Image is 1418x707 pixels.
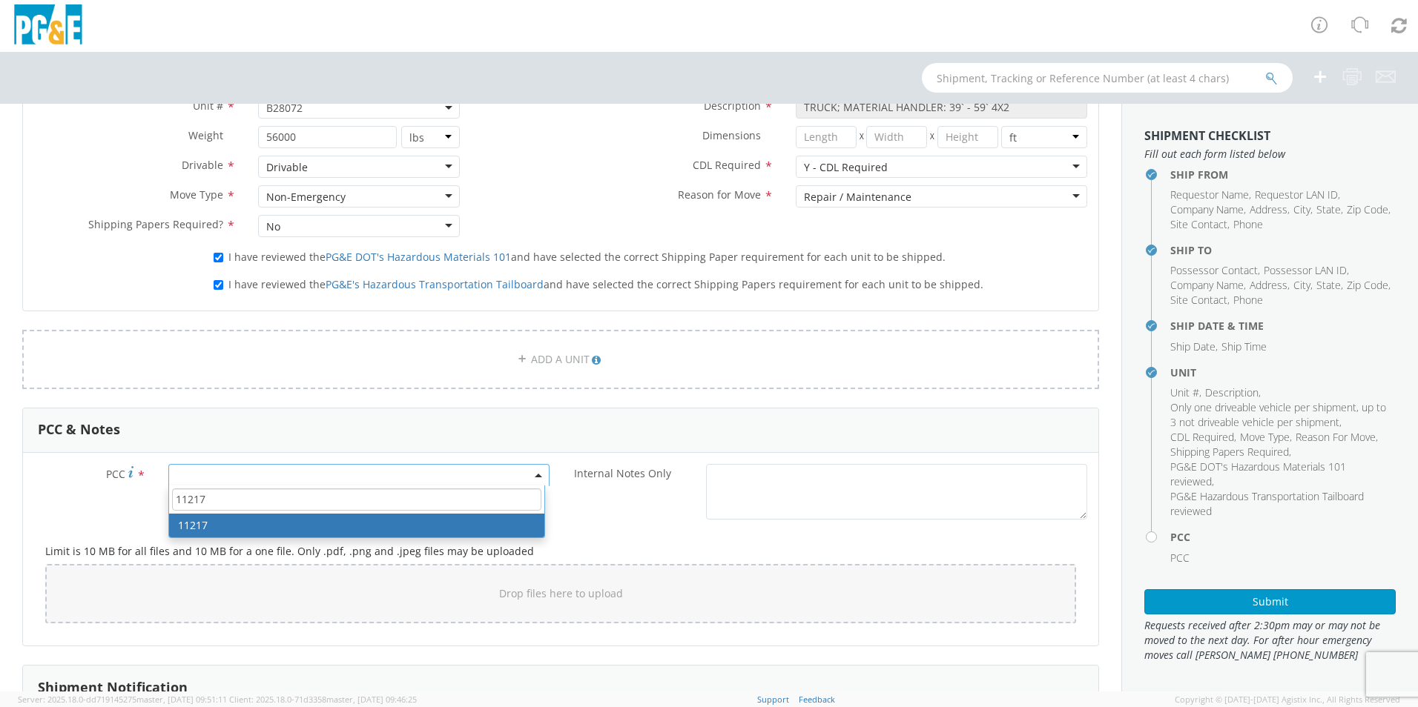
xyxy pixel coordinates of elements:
h3: PCC & Notes [38,422,120,437]
span: B28072 [258,96,460,119]
span: Possessor LAN ID [1264,263,1347,277]
a: ADD A UNIT [22,330,1099,389]
li: , [1264,263,1349,278]
li: , [1293,202,1313,217]
strong: Shipment Checklist [1144,127,1270,144]
span: Ship Date [1170,339,1216,353]
h5: Limit is 10 MB for all files and 10 MB for a one file. Only .pdf, .png and .jpeg files may be upl... [45,545,1076,557]
li: , [1170,202,1246,217]
div: No [266,219,280,234]
a: Support [757,694,789,705]
span: Company Name [1170,278,1244,292]
span: State [1316,278,1341,292]
h4: Ship Date & Time [1170,320,1396,331]
span: CDL Required [1170,430,1234,444]
li: , [1293,278,1313,293]
span: Only one driveable vehicle per shipment, up to 3 not driveable vehicle per shipment [1170,400,1386,429]
span: master, [DATE] 09:51:11 [136,694,227,705]
span: Client: 2025.18.0-71d3358 [229,694,417,705]
span: Reason For Move [1296,430,1376,444]
li: , [1347,278,1391,293]
li: , [1170,339,1218,354]
span: State [1316,202,1341,216]
span: Description [704,99,761,113]
li: , [1316,278,1343,293]
li: , [1170,385,1201,400]
span: Zip Code [1347,202,1388,216]
span: Ship Time [1221,339,1267,353]
span: Site Contact [1170,217,1227,231]
li: , [1255,187,1340,202]
li: , [1250,202,1290,217]
span: Fill out each form listed below [1144,147,1396,162]
div: Y - CDL Required [804,160,888,175]
span: Shipping Papers Required? [88,217,223,231]
h4: Unit [1170,367,1396,378]
span: Server: 2025.18.0-dd719145275 [18,694,227,705]
span: Drop files here to upload [499,586,623,600]
span: PCC [1170,551,1190,565]
a: PG&E's Hazardous Transportation Tailboard [326,277,544,291]
span: Reason for Move [678,187,761,202]
span: Possessor Contact [1170,263,1258,277]
div: Drivable [266,160,308,175]
li: , [1347,202,1391,217]
span: I have reviewed the and have selected the correct Shipping Papers requirement for each unit to be... [228,277,983,291]
span: Dimensions [702,128,761,142]
span: Internal Notes Only [574,466,671,480]
span: CDL Required [693,158,761,172]
span: Address [1250,278,1287,292]
div: Repair / Maintenance [804,190,911,205]
span: Unit # [193,99,223,113]
input: Height [937,126,998,148]
img: pge-logo-06675f144f4cfa6a6814.png [11,4,85,48]
span: Site Contact [1170,293,1227,307]
h4: PCC [1170,531,1396,542]
span: I have reviewed the and have selected the correct Shipping Paper requirement for each unit to be ... [228,250,946,264]
span: Zip Code [1347,278,1388,292]
li: , [1170,430,1236,445]
li: , [1296,430,1378,445]
span: Address [1250,202,1287,216]
span: Description [1205,385,1259,399]
span: Weight [188,128,223,142]
a: Feedback [799,694,835,705]
li: , [1250,278,1290,293]
span: PCC [106,467,125,481]
span: PG&E Hazardous Transportation Tailboard reviewed [1170,489,1364,518]
span: City [1293,202,1310,216]
a: PG&E DOT's Hazardous Materials 101 [326,250,511,264]
span: master, [DATE] 09:46:25 [326,694,417,705]
li: , [1170,445,1291,459]
span: Shipping Papers Required [1170,445,1289,459]
h4: Ship To [1170,245,1396,256]
span: Unit # [1170,385,1199,399]
span: Requestor Name [1170,187,1249,202]
span: Phone [1233,293,1263,307]
li: , [1170,217,1230,232]
li: , [1170,459,1392,489]
input: Width [866,126,927,148]
span: Phone [1233,217,1263,231]
span: B28072 [266,101,452,115]
span: Drivable [182,158,223,172]
span: City [1293,278,1310,292]
button: Submit [1144,589,1396,614]
span: PG&E DOT's Hazardous Materials 101 reviewed [1170,459,1346,488]
span: Move Type [170,187,223,202]
li: , [1170,278,1246,293]
li: , [1205,385,1261,400]
div: Non-Emergency [266,190,346,205]
span: Company Name [1170,202,1244,216]
li: , [1240,430,1292,445]
input: I have reviewed thePG&E's Hazardous Transportation Tailboardand have selected the correct Shippin... [214,280,223,290]
h3: Shipment Notification [38,680,188,695]
span: X [857,126,867,148]
li: , [1170,263,1260,278]
input: I have reviewed thePG&E DOT's Hazardous Materials 101and have selected the correct Shipping Paper... [214,253,223,262]
li: , [1170,293,1230,308]
li: , [1170,400,1392,430]
span: Requestor LAN ID [1255,187,1338,202]
span: Copyright © [DATE]-[DATE] Agistix Inc., All Rights Reserved [1175,694,1400,706]
li: , [1316,202,1343,217]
